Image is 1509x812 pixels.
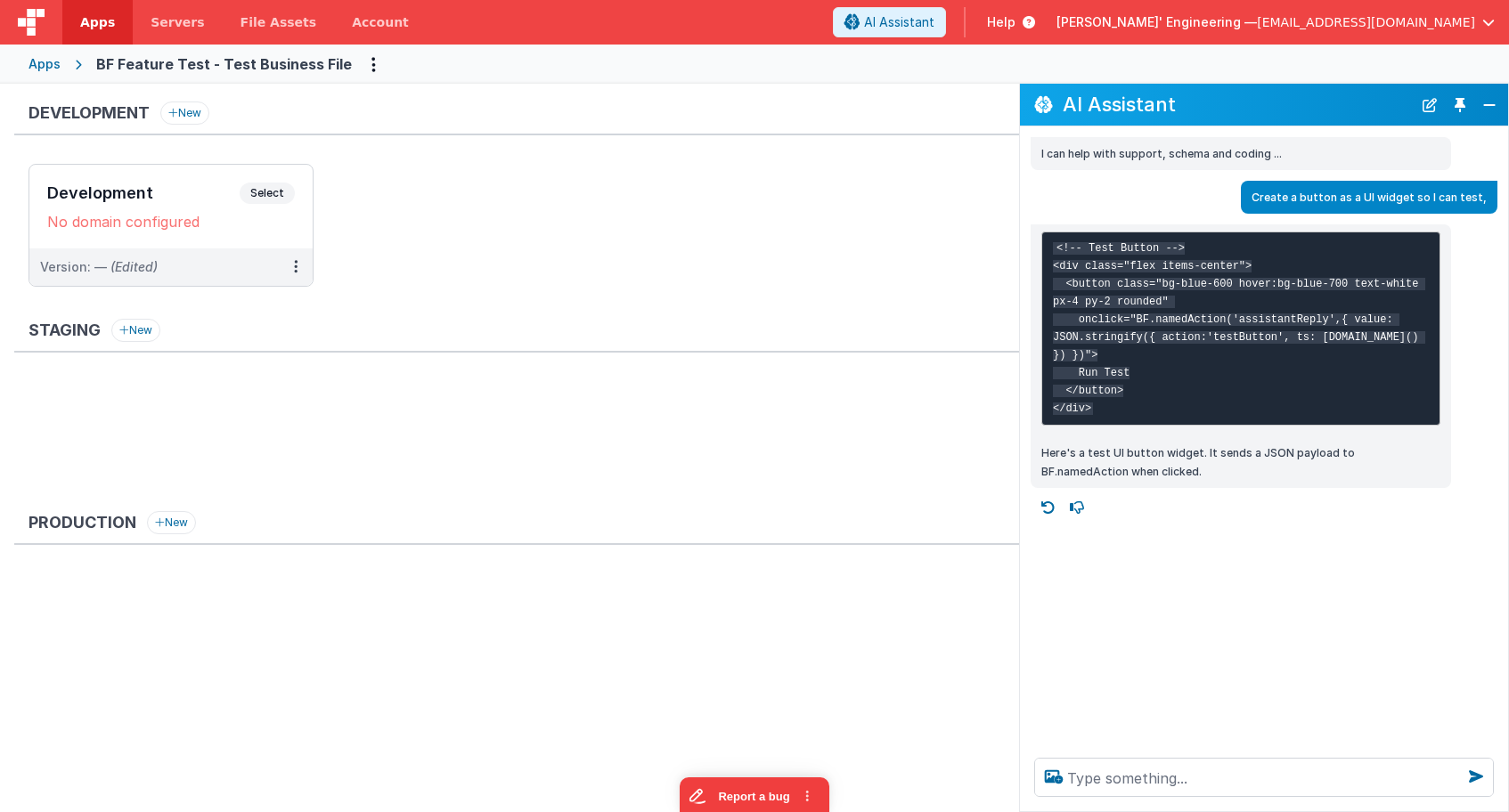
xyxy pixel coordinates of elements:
span: Apps [80,13,115,31]
span: Servers [151,13,204,31]
button: Toggle Pin [1448,93,1472,118]
button: Options [359,50,387,78]
h3: Development [47,184,240,202]
button: New [111,319,160,342]
span: File Assets [241,13,317,31]
button: New [160,101,209,125]
h3: Staging [29,321,101,339]
span: [PERSON_NAME]' Engineering — [1056,13,1257,31]
button: New [147,511,196,534]
p: Create a button as a UI widget so I can test, [1252,188,1487,207]
span: (Edited) [110,259,158,274]
span: [EMAIL_ADDRESS][DOMAIN_NAME] [1257,13,1475,31]
h3: Production [29,514,136,532]
div: Version: — [40,258,158,276]
p: I can help with support, schema and coding ... [1041,144,1440,163]
p: Here's a test UI button widget. It sends a JSON payload to BF.namedAction when clicked. [1041,443,1440,481]
span: Help [987,13,1016,31]
span: AI Assistant [864,13,934,31]
h2: AI Assistant [1063,93,1412,115]
div: BF Feature Test - Test Business File [96,53,352,75]
h3: Development [29,104,150,122]
div: No domain configured [47,213,295,231]
button: [PERSON_NAME]' Engineering — [EMAIL_ADDRESS][DOMAIN_NAME] [1056,13,1495,31]
button: Close [1478,93,1501,118]
button: AI Assistant [833,7,946,37]
div: Apps [29,55,61,73]
span: Select [240,183,295,204]
code: <!-- Test Button --> <div class="flex items-center"> <button class="bg-blue-600 hover:bg-blue-700... [1053,242,1425,415]
button: New Chat [1417,93,1442,118]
